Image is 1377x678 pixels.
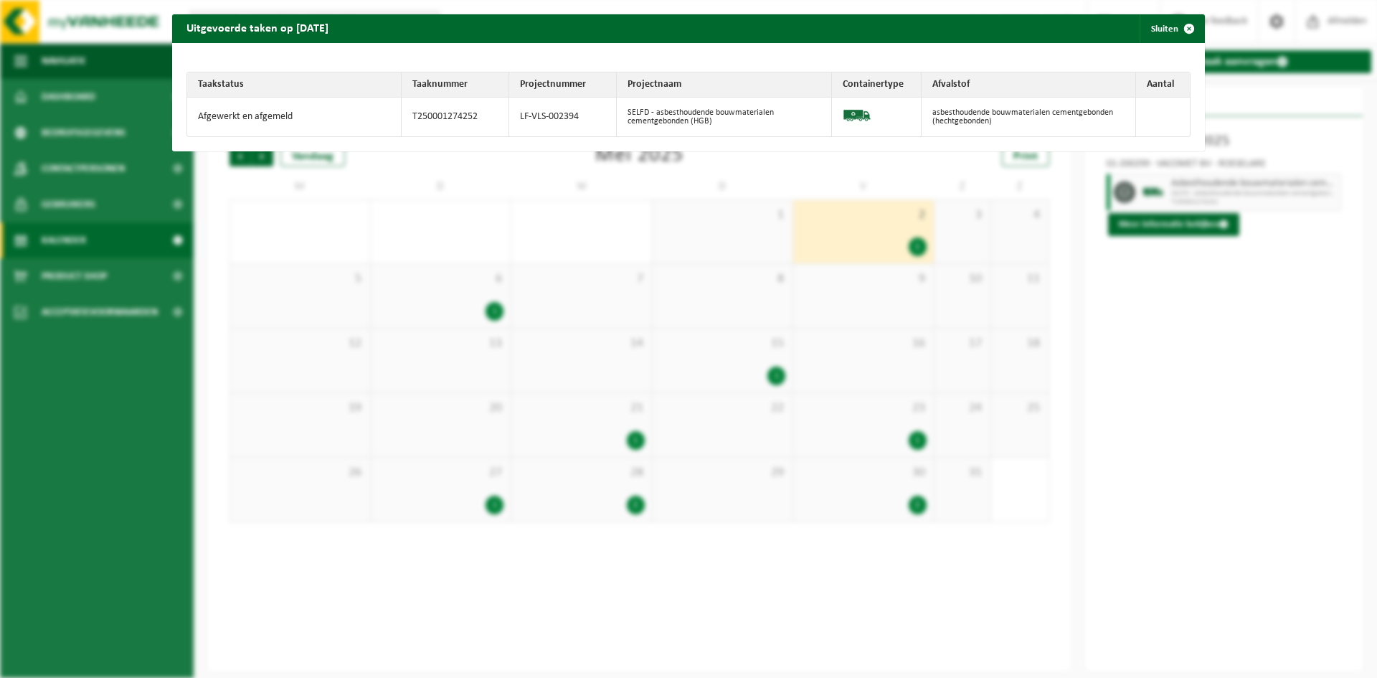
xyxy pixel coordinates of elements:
td: LF-VLS-002394 [509,98,617,136]
th: Taaknummer [402,72,509,98]
th: Taakstatus [187,72,402,98]
h2: Uitgevoerde taken op [DATE] [172,14,343,42]
th: Aantal [1136,72,1190,98]
img: BL-SO-LV [843,101,871,130]
th: Afvalstof [922,72,1136,98]
th: Containertype [832,72,922,98]
td: Afgewerkt en afgemeld [187,98,402,136]
th: Projectnummer [509,72,617,98]
td: SELFD - asbesthoudende bouwmaterialen cementgebonden (HGB) [617,98,831,136]
th: Projectnaam [617,72,831,98]
button: Sluiten [1140,14,1203,43]
td: T250001274252 [402,98,509,136]
td: asbesthoudende bouwmaterialen cementgebonden (hechtgebonden) [922,98,1136,136]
